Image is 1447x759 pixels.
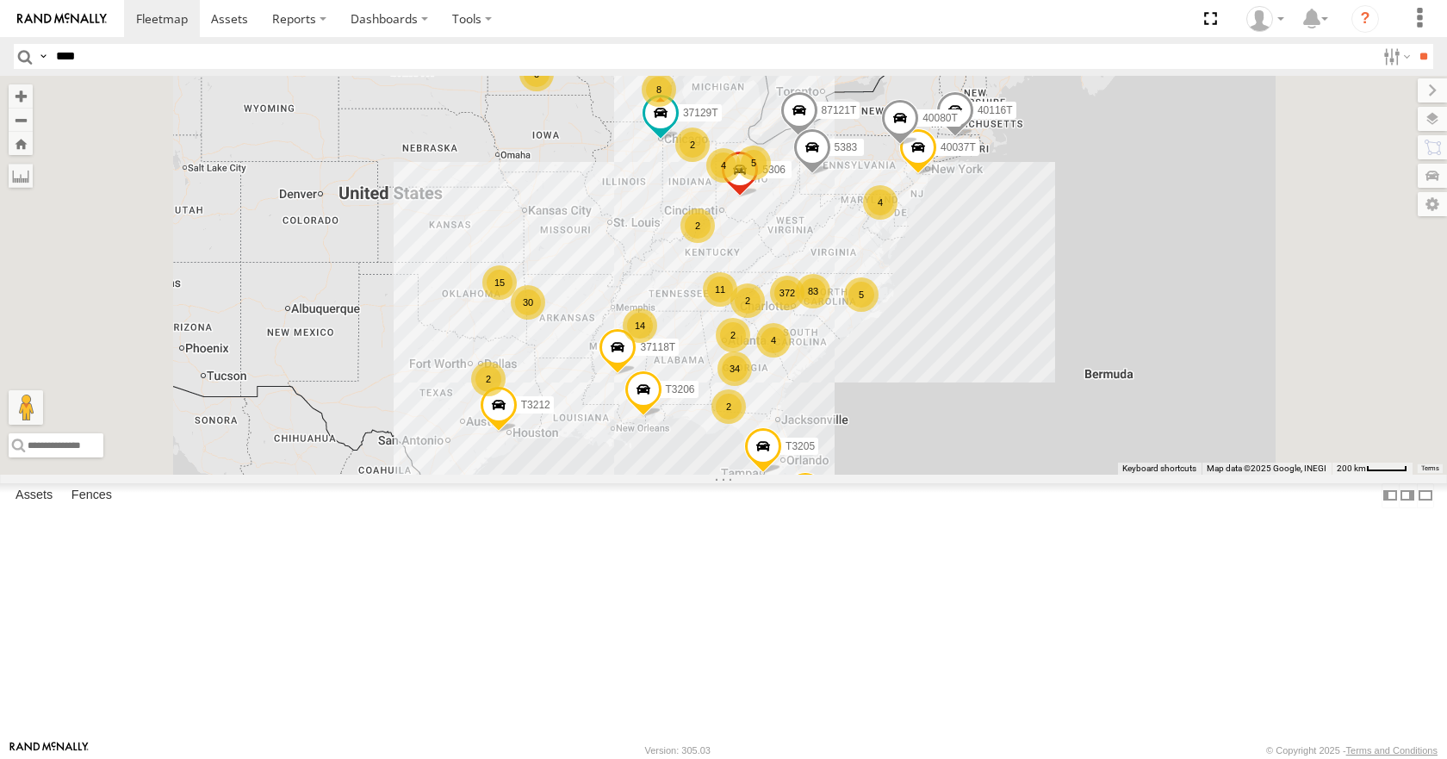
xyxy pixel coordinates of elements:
[680,208,715,243] div: 2
[736,146,771,180] div: 5
[978,104,1013,116] span: 40116T
[863,185,897,220] div: 4
[7,484,61,508] label: Assets
[640,341,675,353] span: 37118T
[1332,463,1413,475] button: Map Scale: 200 km per 44 pixels
[9,390,43,425] button: Drag Pegman onto the map to open Street View
[17,13,107,25] img: rand-logo.svg
[703,272,737,307] div: 11
[835,141,858,153] span: 5383
[1207,463,1326,473] span: Map data ©2025 Google, INEGI
[683,108,718,120] span: 37129T
[1266,745,1438,756] div: © Copyright 2025 -
[645,745,711,756] div: Version: 305.03
[822,104,857,116] span: 87121T
[756,323,791,358] div: 4
[941,142,976,154] span: 40037T
[717,352,752,386] div: 34
[786,440,815,452] span: T3205
[521,399,550,411] span: T3212
[9,108,33,132] button: Zoom out
[1418,192,1447,216] label: Map Settings
[36,44,50,69] label: Search Query
[716,318,750,352] div: 2
[1240,6,1290,32] div: Todd Sigmon
[1351,5,1379,33] i: ?
[922,113,958,125] span: 40080T
[1122,463,1196,475] button: Keyboard shortcuts
[1337,463,1366,473] span: 200 km
[482,265,517,300] div: 15
[1376,44,1413,69] label: Search Filter Options
[1399,483,1416,508] label: Dock Summary Table to the Right
[9,742,89,759] a: Visit our Website
[63,484,121,508] label: Fences
[770,276,804,310] div: 372
[730,283,765,318] div: 2
[9,164,33,188] label: Measure
[1346,745,1438,756] a: Terms and Conditions
[9,132,33,155] button: Zoom Home
[9,84,33,108] button: Zoom in
[511,285,545,320] div: 30
[711,389,746,424] div: 2
[471,362,506,396] div: 2
[675,128,710,162] div: 2
[623,308,657,343] div: 14
[844,277,879,312] div: 5
[1421,464,1439,471] a: Terms
[706,148,741,183] div: 4
[796,274,830,308] div: 83
[642,72,676,107] div: 8
[1417,483,1434,508] label: Hide Summary Table
[666,384,695,396] span: T3206
[762,165,786,177] span: 5306
[1382,483,1399,508] label: Dock Summary Table to the Left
